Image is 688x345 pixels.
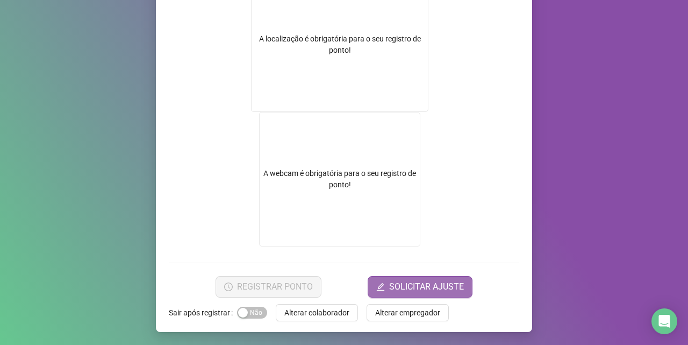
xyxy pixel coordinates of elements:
[375,307,440,319] span: Alterar empregador
[376,283,385,291] span: edit
[368,276,472,298] button: editSOLICITAR AJUSTE
[252,33,428,56] div: A localização é obrigatória para o seu registro de ponto!
[284,307,349,319] span: Alterar colaborador
[169,304,237,321] label: Sair após registrar
[259,112,420,247] div: A webcam é obrigatória para o seu registro de ponto!
[216,276,321,298] button: REGISTRAR PONTO
[651,308,677,334] div: Open Intercom Messenger
[367,304,449,321] button: Alterar empregador
[276,304,358,321] button: Alterar colaborador
[389,280,464,293] span: SOLICITAR AJUSTE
